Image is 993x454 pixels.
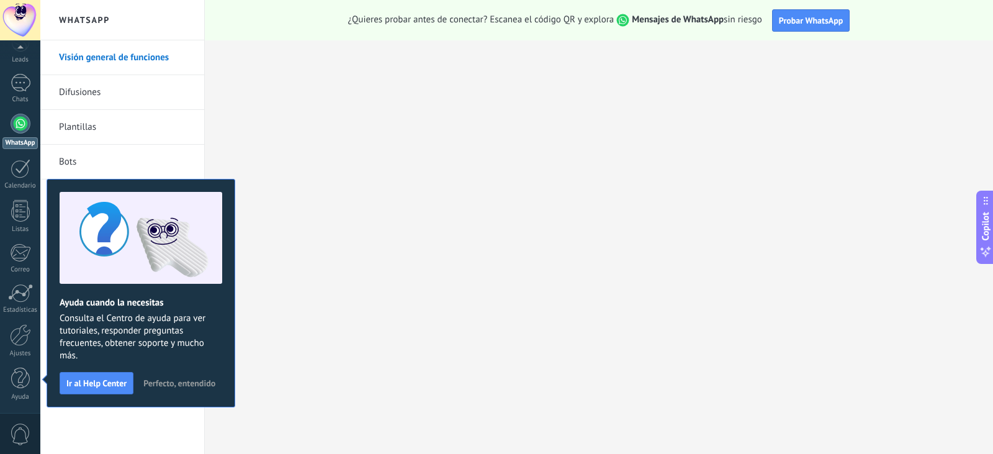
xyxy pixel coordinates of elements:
li: Difusiones [40,75,204,110]
span: Consulta el Centro de ayuda para ver tutoriales, responder preguntas frecuentes, obtener soporte ... [60,312,222,362]
button: Probar WhatsApp [772,9,850,32]
div: Ajustes [2,350,38,358]
li: Plantillas [40,110,204,145]
span: Probar WhatsApp [779,15,843,26]
span: Copilot [979,212,992,240]
a: Bots [59,145,192,179]
div: Leads [2,56,38,64]
div: WhatsApp [2,137,38,149]
div: Chats [2,96,38,104]
div: Estadísticas [2,306,38,314]
span: ¿Quieres probar antes de conectar? Escanea el código QR y explora sin riesgo [348,14,762,27]
span: Ir al Help Center [66,379,127,388]
strong: Mensajes de WhatsApp [632,14,724,25]
a: Difusiones [59,75,192,110]
div: Ayuda [2,393,38,401]
div: Calendario [2,182,38,190]
div: Correo [2,266,38,274]
div: Listas [2,225,38,234]
li: Bots [40,145,204,179]
button: Ir al Help Center [60,372,133,394]
a: Plantillas [59,110,192,145]
span: Perfecto, entendido [143,379,215,388]
h2: Ayuda cuando la necesitas [60,297,222,309]
a: Visión general de funciones [59,40,192,75]
li: Visión general de funciones [40,40,204,75]
button: Perfecto, entendido [138,374,221,393]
